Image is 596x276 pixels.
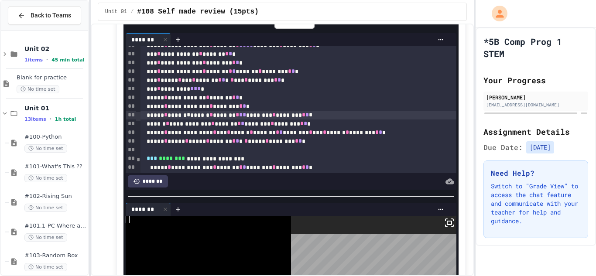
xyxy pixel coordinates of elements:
[17,74,86,82] span: Blank for practice
[491,182,581,225] p: Switch to "Grade View" to access the chat feature and communicate with your teacher for help and ...
[483,142,523,153] span: Due Date:
[137,7,258,17] span: #108 Self made review (15pts)
[483,126,588,138] h2: Assignment Details
[483,35,588,60] h1: *5B Comp Prog 1 STEM
[24,144,67,153] span: No time set
[24,193,86,200] span: #102-Rising Sun
[483,74,588,86] h2: Your Progress
[24,57,43,63] span: 1 items
[50,116,51,123] span: •
[31,11,71,20] span: Back to Teams
[51,57,84,63] span: 45 min total
[24,174,67,182] span: No time set
[24,263,67,271] span: No time set
[24,133,86,141] span: #100-Python
[24,104,86,112] span: Unit 01
[105,8,127,15] span: Unit 01
[24,233,67,242] span: No time set
[24,45,86,53] span: Unit 02
[486,93,586,101] div: [PERSON_NAME]
[24,222,86,230] span: #101.1-PC-Where am I?
[17,85,59,93] span: No time set
[24,204,67,212] span: No time set
[8,6,81,25] button: Back to Teams
[483,3,510,24] div: My Account
[46,56,48,63] span: •
[24,252,86,259] span: #103-Random Box
[24,116,46,122] span: 13 items
[55,116,76,122] span: 1h total
[24,163,86,170] span: #101-What's This ??
[526,141,554,153] span: [DATE]
[130,8,134,15] span: /
[491,168,581,178] h3: Need Help?
[486,102,586,108] div: [EMAIL_ADDRESS][DOMAIN_NAME]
